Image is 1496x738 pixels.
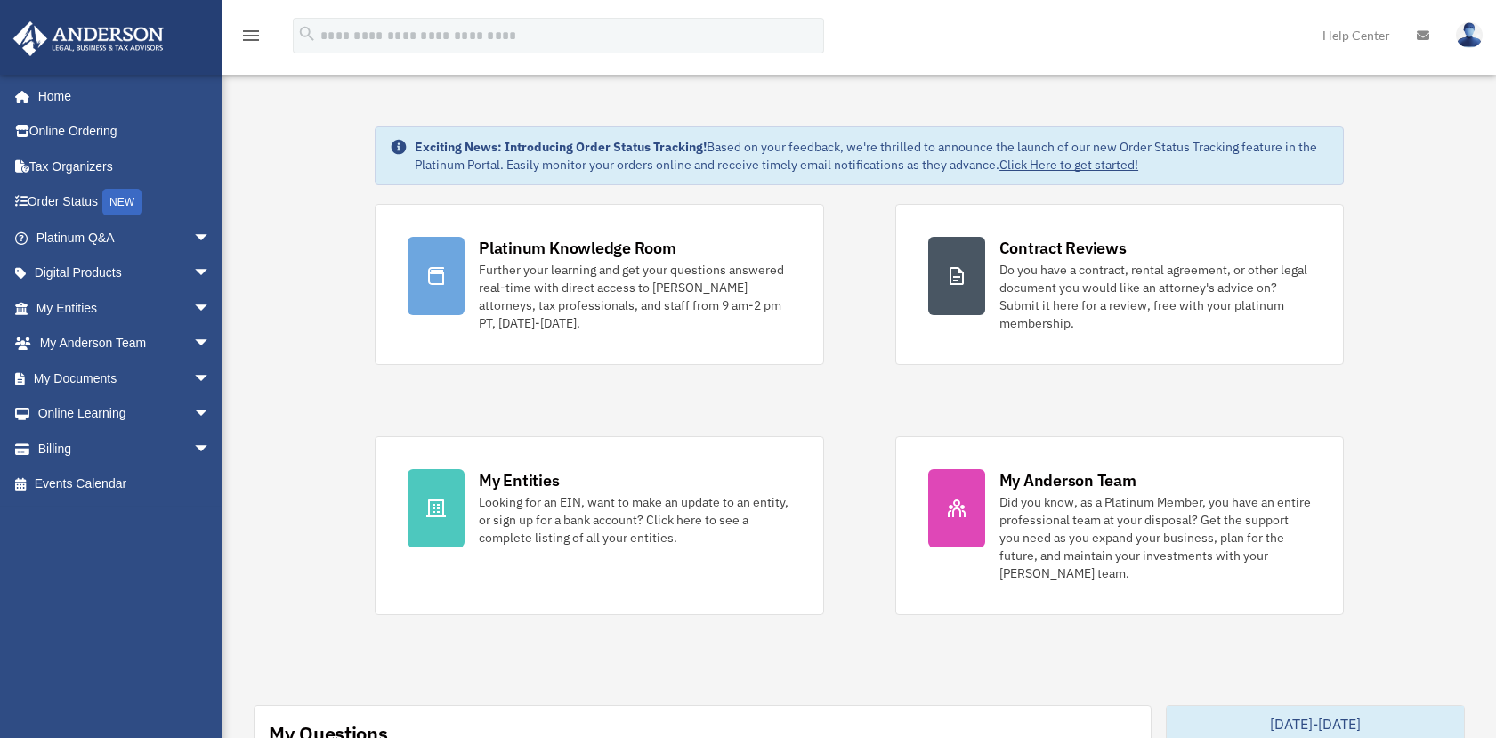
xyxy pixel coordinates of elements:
[999,493,1311,582] div: Did you know, as a Platinum Member, you have an entire professional team at your disposal? Get th...
[415,138,1329,174] div: Based on your feedback, we're thrilled to announce the launch of our new Order Status Tracking fe...
[999,237,1127,259] div: Contract Reviews
[8,21,169,56] img: Anderson Advisors Platinum Portal
[240,31,262,46] a: menu
[12,326,238,361] a: My Anderson Teamarrow_drop_down
[1456,22,1483,48] img: User Pic
[193,431,229,467] span: arrow_drop_down
[12,290,238,326] a: My Entitiesarrow_drop_down
[12,220,238,255] a: Platinum Q&Aarrow_drop_down
[193,361,229,397] span: arrow_drop_down
[375,204,823,365] a: Platinum Knowledge Room Further your learning and get your questions answered real-time with dire...
[12,396,238,432] a: Online Learningarrow_drop_down
[479,261,790,332] div: Further your learning and get your questions answered real-time with direct access to [PERSON_NAM...
[12,431,238,466] a: Billingarrow_drop_down
[12,149,238,184] a: Tax Organizers
[12,184,238,221] a: Order StatusNEW
[999,469,1136,491] div: My Anderson Team
[193,326,229,362] span: arrow_drop_down
[415,139,707,155] strong: Exciting News: Introducing Order Status Tracking!
[193,220,229,256] span: arrow_drop_down
[479,237,676,259] div: Platinum Knowledge Room
[12,466,238,502] a: Events Calendar
[297,24,317,44] i: search
[193,290,229,327] span: arrow_drop_down
[193,396,229,433] span: arrow_drop_down
[375,436,823,615] a: My Entities Looking for an EIN, want to make an update to an entity, or sign up for a bank accoun...
[895,204,1344,365] a: Contract Reviews Do you have a contract, rental agreement, or other legal document you would like...
[479,493,790,547] div: Looking for an EIN, want to make an update to an entity, or sign up for a bank account? Click her...
[895,436,1344,615] a: My Anderson Team Did you know, as a Platinum Member, you have an entire professional team at your...
[999,157,1138,173] a: Click Here to get started!
[102,189,142,215] div: NEW
[12,78,229,114] a: Home
[12,255,238,291] a: Digital Productsarrow_drop_down
[240,25,262,46] i: menu
[12,361,238,396] a: My Documentsarrow_drop_down
[12,114,238,150] a: Online Ordering
[479,469,559,491] div: My Entities
[999,261,1311,332] div: Do you have a contract, rental agreement, or other legal document you would like an attorney's ad...
[193,255,229,292] span: arrow_drop_down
